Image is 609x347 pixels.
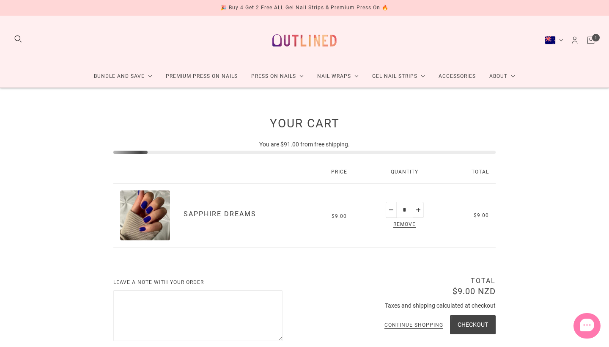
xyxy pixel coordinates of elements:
[384,322,443,329] a: Continue shopping
[450,315,496,334] button: Checkout
[244,65,310,88] a: Press On Nails
[586,36,595,45] a: Cart
[283,287,496,296] div: $9.00 NZD
[413,202,424,218] button: Plus
[113,140,496,152] div: You are $91.00 from free shipping.
[220,3,389,12] div: 🎉 Buy 4 Get 2 Free ALL Gel Nail Strips & Premium Press On 🔥
[283,277,496,288] div: Total
[570,36,579,45] a: Account
[310,65,365,88] a: Nail Wraps
[363,161,446,184] div: Quantity
[432,65,483,88] a: Accessories
[120,190,170,240] img: Sapphire Dreams - Press On Nails
[545,36,563,44] button: New Zealand
[283,301,496,317] div: Taxes and shipping calculated at checkout
[392,220,417,230] span: Remove
[159,65,244,88] a: Premium Press On Nails
[483,65,522,88] a: About
[267,22,342,58] a: Outlined
[453,211,489,220] div: $9.00
[120,190,170,240] a: Sapphire Dreams
[113,278,283,290] label: Leave a note with your order
[184,210,256,218] a: Sapphire Dreams
[365,65,432,88] a: Gel Nail Strips
[113,116,496,130] h2: Your Cart
[87,65,159,88] a: Bundle and Save
[322,212,357,221] div: $9.00
[386,202,397,218] button: Minus
[14,34,23,44] button: Search
[446,161,496,184] div: Total
[315,161,363,184] div: Price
